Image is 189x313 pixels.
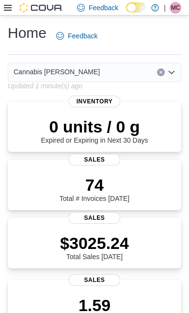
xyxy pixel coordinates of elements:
button: Clear input [157,68,165,76]
div: Total Sales [DATE] [60,233,129,261]
p: Updated 1 minute(s) ago [8,82,82,90]
span: Sales [68,212,120,224]
input: Dark Mode [126,2,146,13]
p: 74 [60,175,129,195]
span: Feedback [68,31,97,41]
p: 0 units / 0 g [41,117,148,136]
img: Cova [19,3,63,13]
button: Open list of options [168,68,175,76]
p: $3025.24 [60,233,129,253]
span: MC [171,2,180,14]
h1: Home [8,23,47,43]
div: Total # Invoices [DATE] [60,175,129,202]
span: Sales [68,154,120,165]
span: Cannabis [PERSON_NAME] [14,66,100,78]
div: Mike Cochrane [170,2,181,14]
a: Feedback [52,26,101,46]
div: Expired or Expiring in Next 30 Days [41,117,148,144]
p: | [164,2,166,14]
span: Sales [68,274,120,286]
span: Inventory [68,96,120,107]
span: Feedback [89,3,118,13]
